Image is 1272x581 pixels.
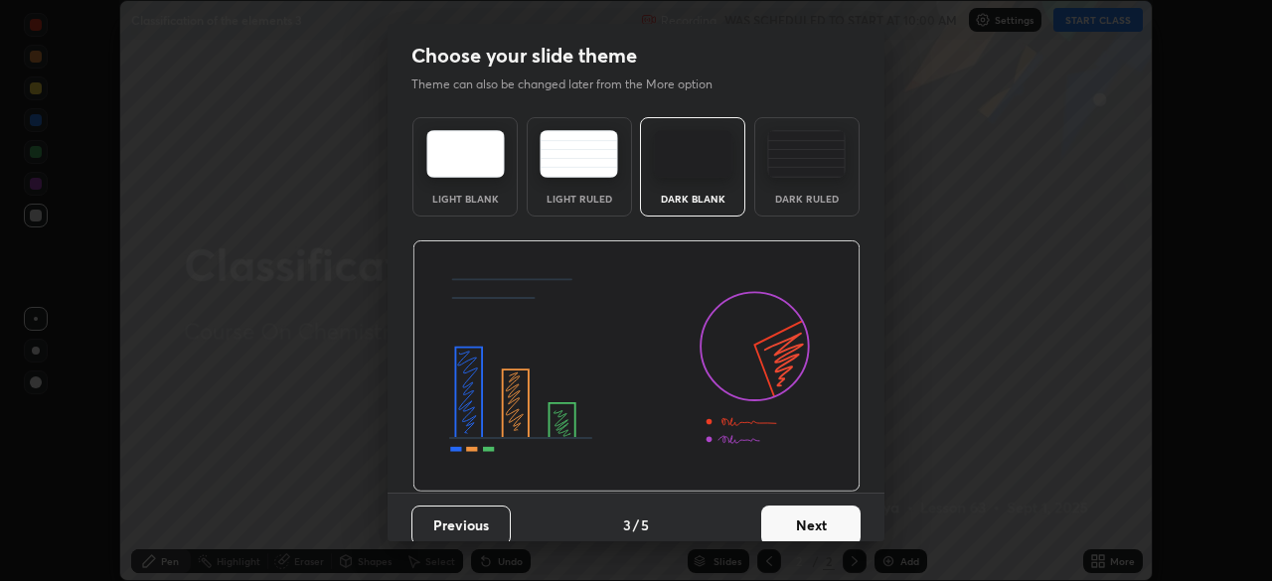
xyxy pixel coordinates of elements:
p: Theme can also be changed later from the More option [411,75,733,93]
img: lightRuledTheme.5fabf969.svg [540,130,618,178]
div: Dark Blank [653,194,732,204]
div: Light Blank [425,194,505,204]
h4: 3 [623,514,631,535]
button: Next [761,506,861,545]
img: darkThemeBanner.d06ce4a2.svg [412,240,861,493]
div: Light Ruled [540,194,619,204]
img: darkTheme.f0cc69e5.svg [654,130,732,178]
h4: 5 [641,514,649,535]
h4: / [633,514,639,535]
img: lightTheme.e5ed3b09.svg [426,130,505,178]
button: Previous [411,506,511,545]
img: darkRuledTheme.de295e13.svg [767,130,846,178]
h2: Choose your slide theme [411,43,637,69]
div: Dark Ruled [767,194,847,204]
